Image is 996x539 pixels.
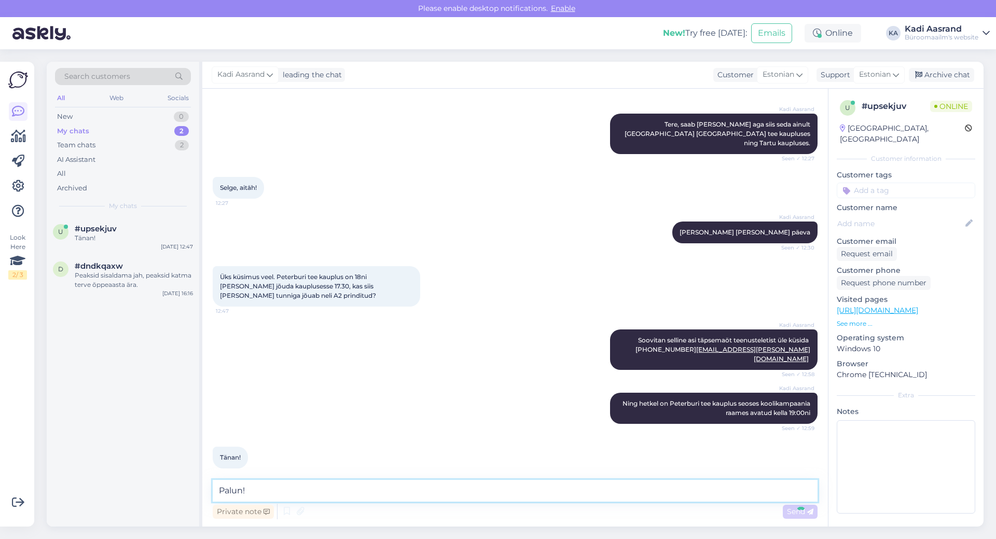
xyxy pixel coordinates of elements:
[837,369,975,380] p: Chrome [TECHNICAL_ID]
[216,199,255,207] span: 12:27
[8,270,27,280] div: 2 / 3
[905,25,990,42] a: Kadi AasrandBüroomaailm's website
[64,71,130,82] span: Search customers
[161,243,193,251] div: [DATE] 12:47
[837,202,975,213] p: Customer name
[862,100,930,113] div: # upsekjuv
[837,306,918,315] a: [URL][DOMAIN_NAME]
[840,123,965,145] div: [GEOGRAPHIC_DATA], [GEOGRAPHIC_DATA]
[58,228,63,236] span: u
[837,333,975,343] p: Operating system
[8,233,27,280] div: Look Here
[75,224,117,233] span: #upsekjuv
[8,70,28,90] img: Askly Logo
[162,289,193,297] div: [DATE] 16:16
[57,169,66,179] div: All
[776,370,814,378] span: Seen ✓ 12:58
[216,469,255,477] span: 12:59
[55,91,67,105] div: All
[776,244,814,252] span: Seen ✓ 12:30
[859,69,891,80] span: Estonian
[763,69,794,80] span: Estonian
[548,4,578,13] span: Enable
[220,184,257,191] span: Selge, aitäh!
[776,155,814,162] span: Seen ✓ 12:27
[220,273,376,299] span: Üks küsimus veel. Peterburi tee kauplus on 18ni [PERSON_NAME] jõuda kauplusesse 17.30, kas siis [...
[751,23,792,43] button: Emails
[837,391,975,400] div: Extra
[776,105,814,113] span: Kadi Aasrand
[663,28,685,38] b: New!
[837,247,897,261] div: Request email
[107,91,126,105] div: Web
[279,70,342,80] div: leading the chat
[837,265,975,276] p: Customer phone
[625,120,812,147] span: Tere, saab [PERSON_NAME] aga siis seda ainult [GEOGRAPHIC_DATA] [GEOGRAPHIC_DATA] tee kaupluses n...
[776,213,814,221] span: Kadi Aasrand
[174,112,189,122] div: 0
[905,25,978,33] div: Kadi Aasrand
[845,104,850,112] span: u
[58,265,63,273] span: d
[57,140,95,150] div: Team chats
[175,140,189,150] div: 2
[75,233,193,243] div: Tänan!
[837,183,975,198] input: Add a tag
[109,201,137,211] span: My chats
[837,276,931,290] div: Request phone number
[886,26,901,40] div: KA
[776,321,814,329] span: Kadi Aasrand
[837,343,975,354] p: Windows 10
[680,228,810,236] span: [PERSON_NAME] [PERSON_NAME] päeva
[57,183,87,194] div: Archived
[174,126,189,136] div: 2
[165,91,191,105] div: Socials
[57,126,89,136] div: My chats
[663,27,747,39] div: Try free [DATE]:
[837,154,975,163] div: Customer information
[57,112,73,122] div: New
[837,170,975,181] p: Customer tags
[696,345,810,363] a: [EMAIL_ADDRESS][PERSON_NAME][DOMAIN_NAME]
[75,261,123,271] span: #dndkqaxw
[57,155,95,165] div: AI Assistant
[817,70,850,80] div: Support
[837,358,975,369] p: Browser
[635,336,810,363] span: Soovitan selline asi täpsemaöt teenusteletist üle küsida [PHONE_NUMBER]
[216,307,255,315] span: 12:47
[837,406,975,417] p: Notes
[776,424,814,432] span: Seen ✓ 12:59
[75,271,193,289] div: Peaksid sisaldama jah, peaksid katma terve õppeaasta ära.
[905,33,978,42] div: Büroomaailm's website
[930,101,972,112] span: Online
[837,236,975,247] p: Customer email
[837,319,975,328] p: See more ...
[837,294,975,305] p: Visited pages
[805,24,861,43] div: Online
[622,399,812,417] span: Ning hetkel on Peterburi tee kauplus seoses koolikampaania raames avatud kella 19:00ni
[776,384,814,392] span: Kadi Aasrand
[909,68,974,82] div: Archive chat
[713,70,754,80] div: Customer
[837,218,963,229] input: Add name
[220,453,241,461] span: Tänan!
[217,69,265,80] span: Kadi Aasrand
